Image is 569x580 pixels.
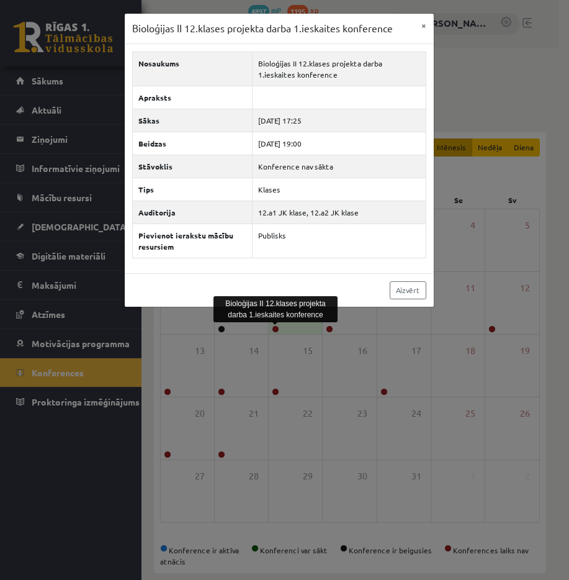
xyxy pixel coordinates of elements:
td: Konference nav sākta [253,155,426,178]
a: Aizvērt [390,281,426,299]
button: × [414,14,434,37]
td: Klases [253,178,426,201]
th: Auditorija [133,201,253,224]
th: Tips [133,178,253,201]
h3: Bioloģijas II 12.klases projekta darba 1.ieskaites konference [132,21,393,36]
th: Apraksts [133,86,253,109]
td: Publisks [253,224,426,258]
td: [DATE] 19:00 [253,132,426,155]
div: Bioloģijas II 12.klases projekta darba 1.ieskaites konference [213,296,338,322]
td: Bioloģijas II 12.klases projekta darba 1.ieskaites konference [253,52,426,86]
th: Beidzas [133,132,253,155]
th: Sākas [133,109,253,132]
td: 12.a1 JK klase, 12.a2 JK klase [253,201,426,224]
th: Pievienot ierakstu mācību resursiem [133,224,253,258]
td: [DATE] 17:25 [253,109,426,132]
th: Stāvoklis [133,155,253,178]
th: Nosaukums [133,52,253,86]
